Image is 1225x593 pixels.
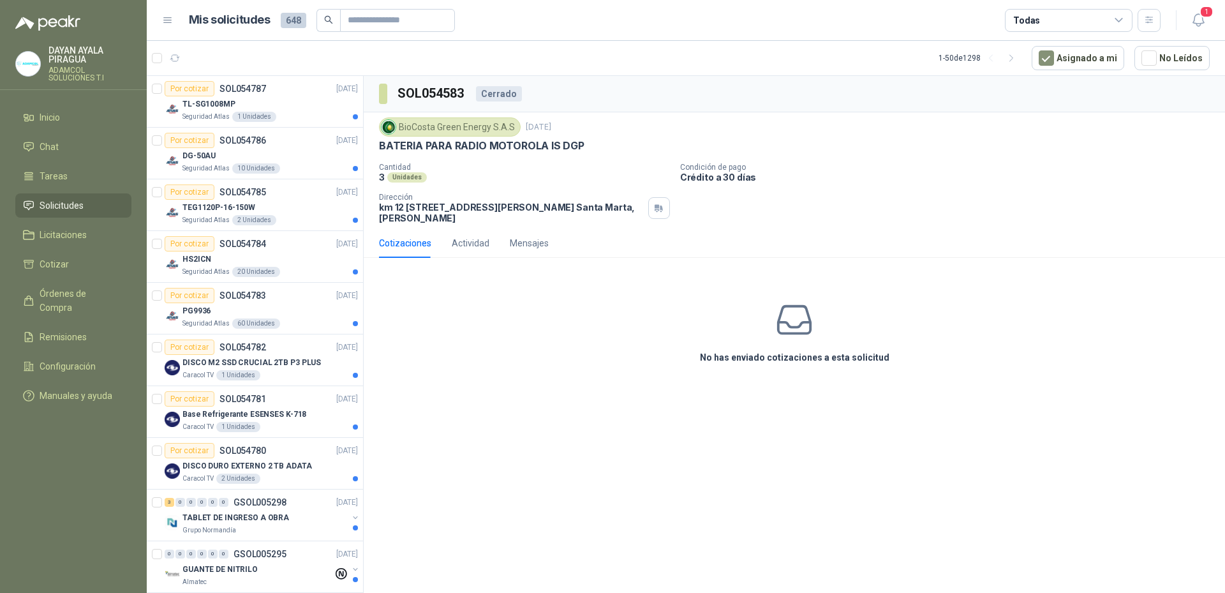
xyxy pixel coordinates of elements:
div: 0 [186,550,196,559]
a: Configuración [15,354,131,379]
div: Por cotizar [165,133,214,148]
a: Por cotizarSOL054786[DATE] Company LogoDG-50AUSeguridad Atlas10 Unidades [147,128,363,179]
p: Grupo Normandía [182,525,236,536]
div: 0 [197,498,207,507]
p: [DATE] [336,290,358,302]
img: Logo peakr [15,15,80,31]
p: Cantidad [379,163,670,172]
div: 3 [165,498,174,507]
img: Company Logo [165,567,180,582]
p: Caracol TV [182,422,214,432]
div: Cerrado [476,86,522,101]
div: 0 [197,550,207,559]
a: Tareas [15,164,131,188]
p: Seguridad Atlas [182,112,230,122]
p: GSOL005298 [234,498,286,507]
p: SOL054785 [219,188,266,197]
div: 1 Unidades [232,112,276,122]
p: [DATE] [336,238,358,250]
div: 0 [175,498,185,507]
p: SOL054782 [219,343,266,352]
span: Tareas [40,169,68,183]
p: [DATE] [336,393,358,405]
p: Seguridad Atlas [182,267,230,277]
div: Por cotizar [165,184,214,200]
a: Manuales y ayuda [15,384,131,408]
img: Company Logo [165,360,180,375]
p: Caracol TV [182,474,214,484]
img: Company Logo [16,52,40,76]
div: 2 Unidades [216,474,260,484]
h3: No has enviado cotizaciones a esta solicitud [700,350,889,364]
button: 1 [1187,9,1210,32]
p: Crédito a 30 días [680,172,1220,183]
div: 0 [165,550,174,559]
a: 3 0 0 0 0 0 GSOL005298[DATE] Company LogoTABLET DE INGRESO A OBRAGrupo Normandía [165,495,360,536]
p: DISCO DURO EXTERNO 2 TB ADATA [182,460,312,472]
div: 0 [186,498,196,507]
a: Por cotizarSOL054780[DATE] Company LogoDISCO DURO EXTERNO 2 TB ADATACaracol TV2 Unidades [147,438,363,490]
div: 0 [208,498,218,507]
p: km 12 [STREET_ADDRESS][PERSON_NAME] Santa Marta , [PERSON_NAME] [379,202,643,223]
div: Por cotizar [165,391,214,407]
h3: SOL054583 [397,84,466,103]
img: Company Logo [165,463,180,479]
p: [DATE] [336,342,358,354]
p: DISCO M2 SSD CRUCIAL 2TB P3 PLUS [182,357,321,369]
img: Company Logo [165,412,180,427]
div: Unidades [387,172,427,183]
p: Almatec [182,577,207,587]
p: [DATE] [526,121,551,133]
a: Por cotizarSOL054783[DATE] Company LogoPG9936Seguridad Atlas60 Unidades [147,283,363,334]
p: SOL054783 [219,291,266,300]
p: 3 [379,172,385,183]
img: Company Logo [382,120,396,134]
a: Inicio [15,105,131,130]
p: DAYAN AYALA PIRAGUA [48,46,131,64]
p: [DATE] [336,83,358,95]
a: Chat [15,135,131,159]
div: 0 [219,498,228,507]
p: BATERIA PARA RADIO MOTOROLA IS DGP [379,139,584,153]
p: TL-SG1008MP [182,98,235,110]
button: Asignado a mi [1032,46,1124,70]
span: Cotizar [40,257,69,271]
img: Company Logo [165,153,180,169]
p: TEG1120P-16-150W [182,202,255,214]
div: Cotizaciones [379,236,431,250]
div: Por cotizar [165,236,214,251]
span: Licitaciones [40,228,87,242]
p: ADAMCOL SOLUCIONES T.I [48,66,131,82]
p: Seguridad Atlas [182,215,230,225]
div: Por cotizar [165,81,214,96]
div: 0 [219,550,228,559]
p: GUANTE DE NITRILO [182,564,258,576]
a: 0 0 0 0 0 0 GSOL005295[DATE] Company LogoGUANTE DE NITRILOAlmatec [165,546,360,587]
a: Por cotizarSOL054784[DATE] Company LogoHS2ICNSeguridad Atlas20 Unidades [147,231,363,283]
img: Company Logo [165,101,180,117]
a: Por cotizarSOL054787[DATE] Company LogoTL-SG1008MPSeguridad Atlas1 Unidades [147,76,363,128]
div: Actividad [452,236,489,250]
span: Chat [40,140,59,154]
p: SOL054780 [219,446,266,455]
p: Condición de pago [680,163,1220,172]
p: HS2ICN [182,253,211,266]
p: SOL054787 [219,84,266,93]
div: 1 Unidades [216,422,260,432]
p: SOL054784 [219,239,266,248]
p: [DATE] [336,497,358,509]
div: 20 Unidades [232,267,280,277]
img: Company Logo [165,308,180,324]
div: 1 Unidades [216,370,260,380]
div: 2 Unidades [232,215,276,225]
div: 0 [208,550,218,559]
div: 1 - 50 de 1298 [939,48,1021,68]
button: No Leídos [1134,46,1210,70]
p: Caracol TV [182,370,214,380]
div: Mensajes [510,236,549,250]
p: GSOL005295 [234,550,286,559]
span: 1 [1199,6,1214,18]
p: Base Refrigerante ESENSES K-718 [182,409,306,421]
div: Todas [1013,13,1040,27]
p: [DATE] [336,548,358,560]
